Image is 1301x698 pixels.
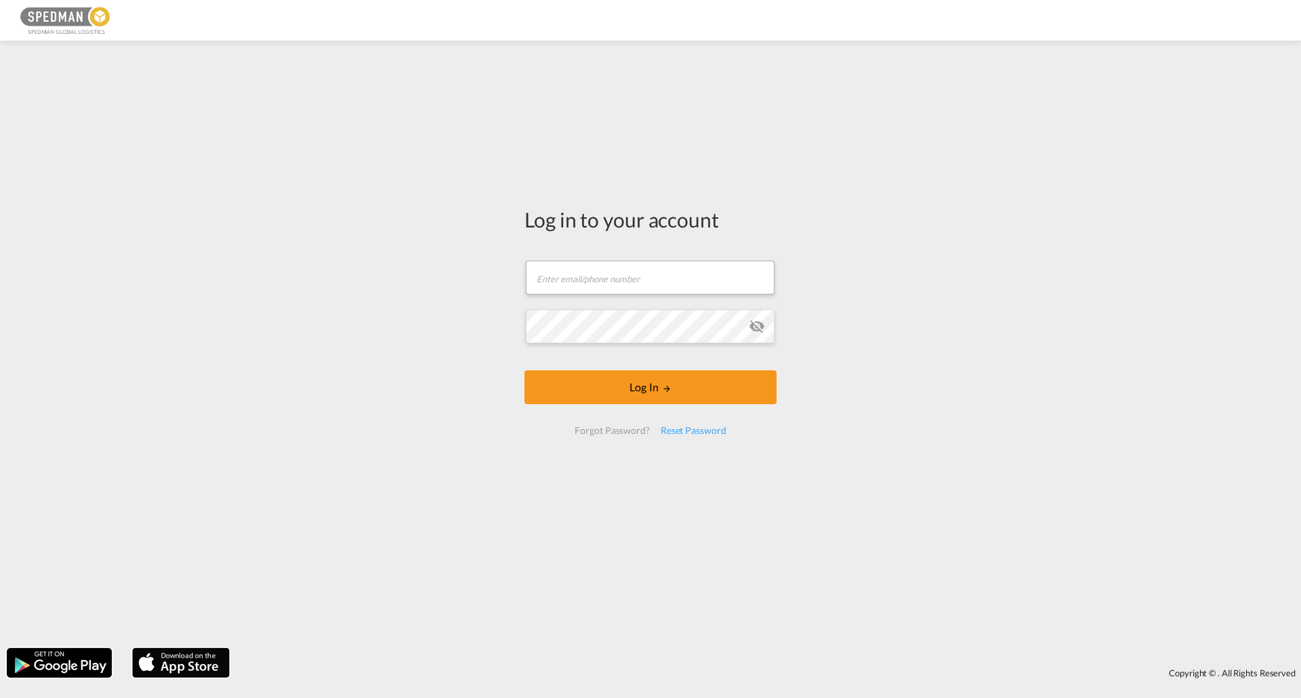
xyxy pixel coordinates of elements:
[5,647,113,679] img: google.png
[655,418,732,443] div: Reset Password
[569,418,655,443] div: Forgot Password?
[524,370,777,404] button: LOGIN
[749,318,765,334] md-icon: icon-eye-off
[524,205,777,234] div: Log in to your account
[20,5,112,36] img: c12ca350ff1b11efb6b291369744d907.png
[236,661,1301,684] div: Copyright © . All Rights Reserved
[131,647,231,679] img: apple.png
[526,261,775,295] input: Enter email/phone number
